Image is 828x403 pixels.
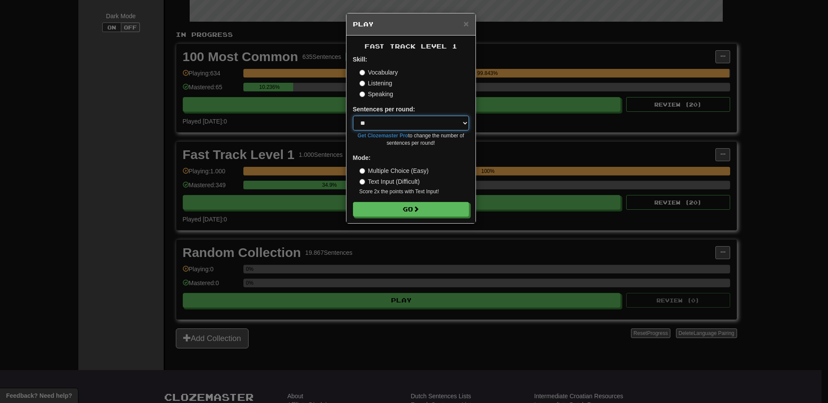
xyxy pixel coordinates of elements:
button: Go [353,202,469,217]
strong: Skill: [353,56,367,63]
small: to change the number of sentences per round! [353,132,469,147]
input: Multiple Choice (Easy) [359,168,365,174]
input: Text Input (Difficult) [359,179,365,185]
label: Listening [359,79,392,88]
strong: Mode: [353,154,371,161]
a: Get Clozemaster Pro [358,133,408,139]
label: Multiple Choice (Easy) [359,166,429,175]
label: Sentences per round: [353,105,415,114]
button: Close [463,19,469,28]
input: Vocabulary [359,70,365,75]
label: Vocabulary [359,68,398,77]
span: Fast Track Level 1 [365,42,457,50]
span: × [463,19,469,29]
label: Text Input (Difficult) [359,177,420,186]
input: Listening [359,81,365,86]
small: Score 2x the points with Text Input ! [359,188,469,195]
h5: Play [353,20,469,29]
label: Speaking [359,90,393,98]
input: Speaking [359,91,365,97]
